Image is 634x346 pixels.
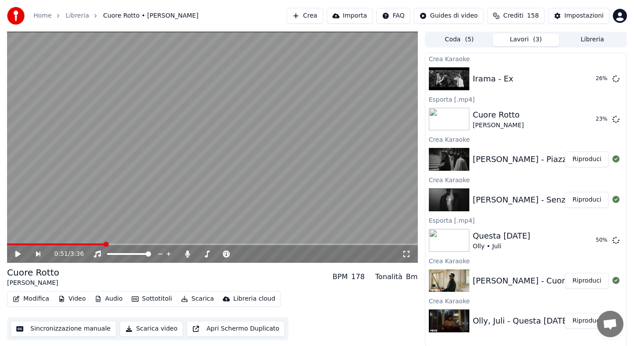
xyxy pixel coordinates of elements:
[597,311,623,337] div: Aprire la chat
[187,321,285,337] button: Apri Schermo Duplicato
[70,250,84,258] span: 3:36
[425,255,627,266] div: Crea Karaoke
[7,7,25,25] img: youka
[103,11,198,20] span: Cuore Rotto • [PERSON_NAME]
[33,11,52,20] a: Home
[473,121,524,130] div: [PERSON_NAME]
[465,35,474,44] span: ( 5 )
[55,293,89,305] button: Video
[426,33,493,46] button: Coda
[473,109,524,121] div: Cuore Rotto
[565,192,609,208] button: Riproduci
[414,8,483,24] button: Guides di video
[425,215,627,225] div: Esporta [.mp4]
[351,272,365,282] div: 178
[559,33,626,46] button: Libreria
[11,321,116,337] button: Sincronizzazione manuale
[565,313,609,329] button: Riproduci
[548,8,609,24] button: Impostazioni
[473,73,513,85] div: Irama - Ex
[7,266,59,279] div: Cuore Rotto
[287,8,323,24] button: Crea
[54,250,75,258] div: /
[54,250,68,258] span: 0:51
[487,8,545,24] button: Crediti158
[425,174,627,185] div: Crea Karaoke
[533,35,542,44] span: ( 3 )
[91,293,126,305] button: Audio
[596,75,609,82] div: 26 %
[527,11,539,20] span: 158
[375,272,402,282] div: Tonalità
[406,272,418,282] div: Bm
[565,151,609,167] button: Riproduci
[425,53,627,64] div: Crea Karaoke
[128,293,176,305] button: Sottotitoli
[596,237,609,244] div: 50 %
[33,11,199,20] nav: breadcrumb
[503,11,523,20] span: Crediti
[425,295,627,306] div: Crea Karaoke
[327,8,373,24] button: Importa
[332,272,347,282] div: BPM
[565,273,609,289] button: Riproduci
[473,315,571,327] div: Olly, Juli - Questa [DATE]
[425,94,627,104] div: Esporta [.mp4]
[473,242,531,251] div: Olly • Juli
[425,134,627,144] div: Crea Karaoke
[376,8,410,24] button: FAQ
[120,321,183,337] button: Scarica video
[473,275,593,287] div: [PERSON_NAME] - Cuore Rotto
[596,116,609,123] div: 23 %
[9,293,53,305] button: Modifica
[233,294,275,303] div: Libreria cloud
[493,33,559,46] button: Lavori
[7,279,59,287] div: [PERSON_NAME]
[66,11,89,20] a: Libreria
[473,230,531,242] div: Questa [DATE]
[564,11,604,20] div: Impostazioni
[177,293,217,305] button: Scarica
